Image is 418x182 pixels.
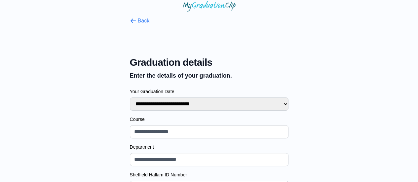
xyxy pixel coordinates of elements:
p: Enter the details of your graduation. [130,71,288,80]
button: Back [130,17,150,25]
label: Your Graduation Date [130,88,288,95]
span: Graduation details [130,56,288,68]
label: Department [130,144,288,150]
label: Sheffield Hallam ID Number [130,171,288,178]
label: Course [130,116,288,123]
